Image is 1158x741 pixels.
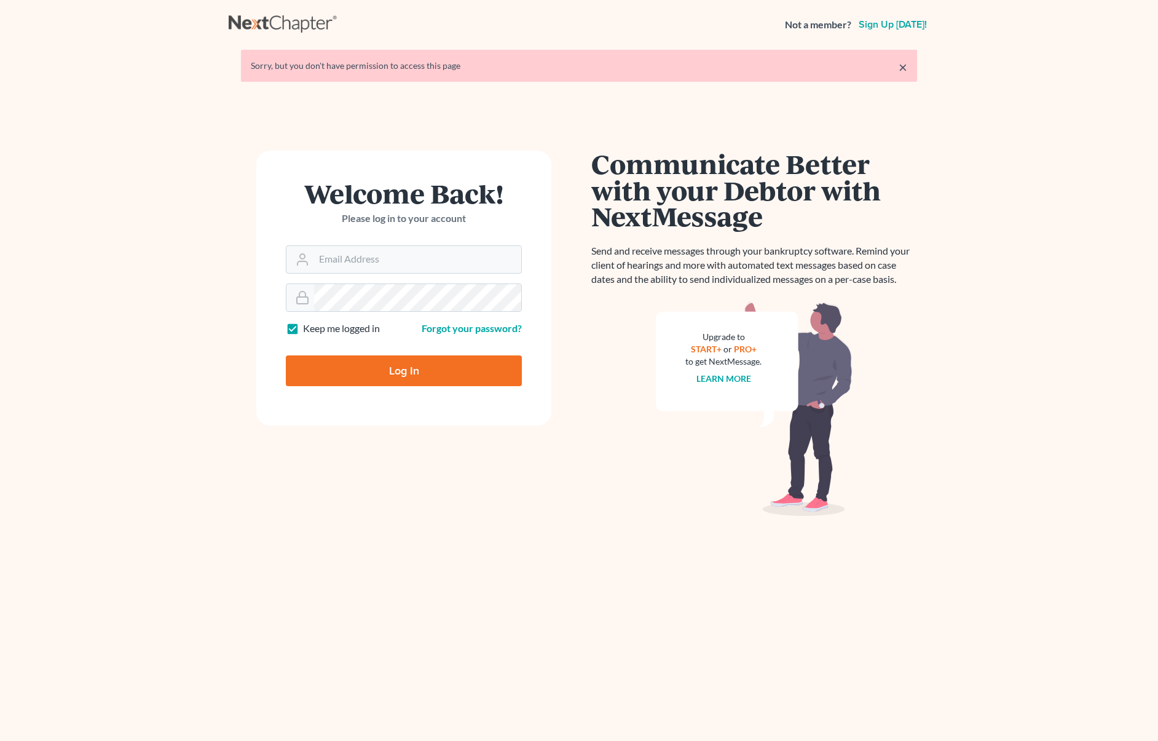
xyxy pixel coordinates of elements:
[286,180,522,207] h1: Welcome Back!
[656,301,853,517] img: nextmessage_bg-59042aed3d76b12b5cd301f8e5b87938c9018125f34e5fa2b7a6b67550977c72.svg
[856,20,929,30] a: Sign up [DATE]!
[899,60,907,74] a: ×
[734,344,757,354] a: PRO+
[251,60,907,72] div: Sorry, but you don't have permission to access this page
[696,373,751,384] a: Learn more
[422,322,522,334] a: Forgot your password?
[685,355,762,368] div: to get NextMessage.
[723,344,732,354] span: or
[785,18,851,32] strong: Not a member?
[591,151,917,229] h1: Communicate Better with your Debtor with NextMessage
[303,322,380,336] label: Keep me logged in
[591,244,917,287] p: Send and receive messages through your bankruptcy software. Remind your client of hearings and mo...
[691,344,722,354] a: START+
[314,246,521,273] input: Email Address
[286,355,522,386] input: Log In
[286,212,522,226] p: Please log in to your account
[685,331,762,343] div: Upgrade to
